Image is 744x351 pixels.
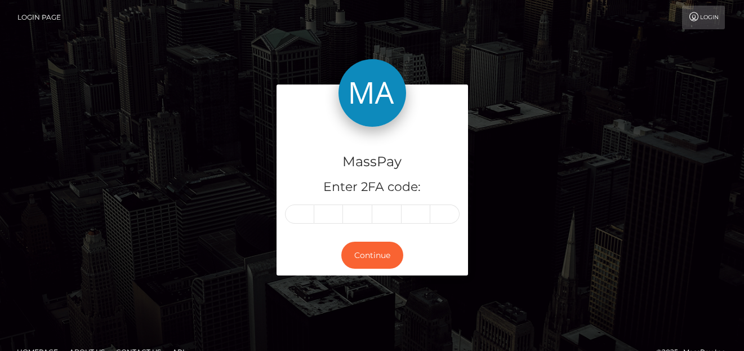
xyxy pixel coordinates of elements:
a: Login Page [17,6,61,29]
h5: Enter 2FA code: [285,179,460,196]
h4: MassPay [285,152,460,172]
img: MassPay [338,59,406,127]
button: Continue [341,242,403,269]
a: Login [682,6,725,29]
